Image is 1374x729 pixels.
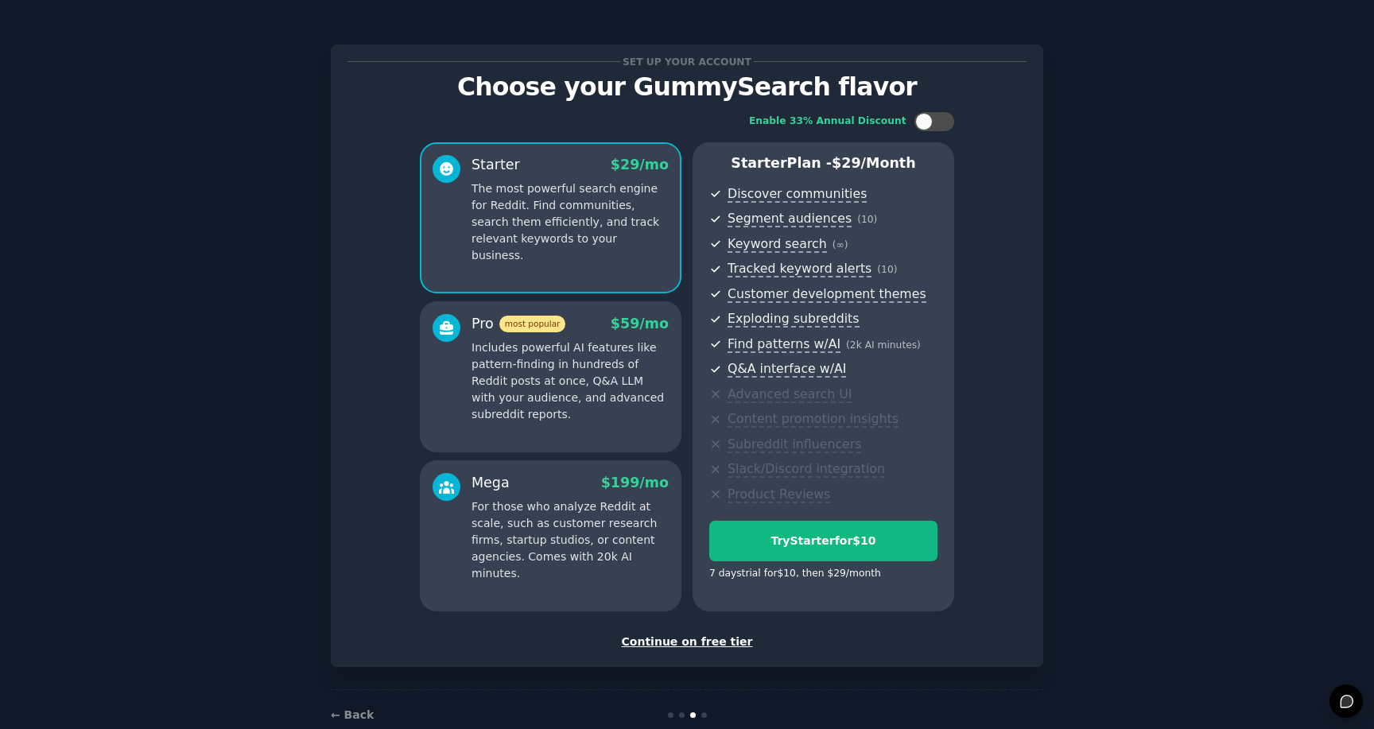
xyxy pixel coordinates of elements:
[472,314,565,334] div: Pro
[728,286,926,303] span: Customer development themes
[877,264,897,275] span: ( 10 )
[472,155,520,175] div: Starter
[857,214,877,225] span: ( 10 )
[728,211,852,227] span: Segment audiences
[728,186,867,203] span: Discover communities
[472,339,669,423] p: Includes powerful AI features like pattern-finding in hundreds of Reddit posts at once, Q&A LLM w...
[499,316,566,332] span: most popular
[472,180,669,264] p: The most powerful search engine for Reddit. Find communities, search them efficiently, and track ...
[833,239,848,250] span: ( ∞ )
[601,475,669,491] span: $ 199 /mo
[846,339,921,351] span: ( 2k AI minutes )
[728,386,852,403] span: Advanced search UI
[620,53,755,70] span: Set up your account
[728,411,899,428] span: Content promotion insights
[728,461,885,478] span: Slack/Discord integration
[728,487,830,503] span: Product Reviews
[709,567,881,581] div: 7 days trial for $10 , then $ 29 /month
[709,153,937,173] p: Starter Plan -
[728,236,827,253] span: Keyword search
[472,473,510,493] div: Mega
[347,73,1027,101] p: Choose your GummySearch flavor
[611,157,669,173] span: $ 29 /mo
[728,436,861,453] span: Subreddit influencers
[710,533,937,549] div: Try Starter for $10
[728,311,859,328] span: Exploding subreddits
[709,521,937,561] button: TryStarterfor$10
[749,114,906,129] div: Enable 33% Annual Discount
[472,498,669,582] p: For those who analyze Reddit at scale, such as customer research firms, startup studios, or conte...
[728,261,871,277] span: Tracked keyword alerts
[728,336,840,353] span: Find patterns w/AI
[331,708,374,721] a: ← Back
[728,361,846,378] span: Q&A interface w/AI
[347,634,1027,650] div: Continue on free tier
[611,316,669,332] span: $ 59 /mo
[832,155,916,171] span: $ 29 /month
